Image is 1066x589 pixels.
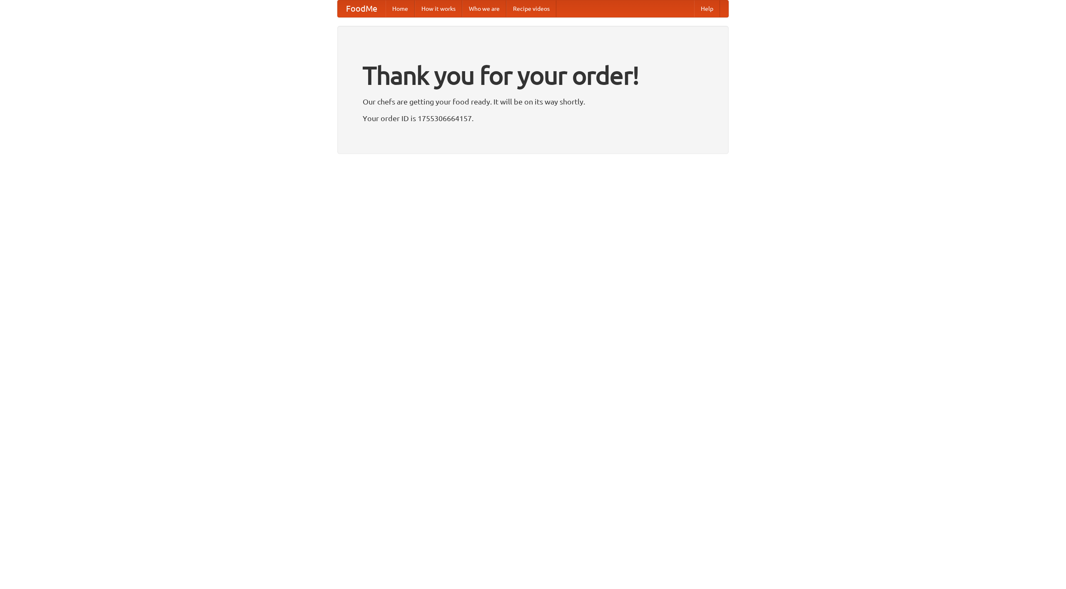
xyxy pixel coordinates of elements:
a: How it works [415,0,462,17]
a: Who we are [462,0,506,17]
a: Help [694,0,720,17]
h1: Thank you for your order! [363,55,703,95]
a: FoodMe [338,0,386,17]
p: Our chefs are getting your food ready. It will be on its way shortly. [363,95,703,108]
a: Recipe videos [506,0,556,17]
p: Your order ID is 1755306664157. [363,112,703,124]
a: Home [386,0,415,17]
